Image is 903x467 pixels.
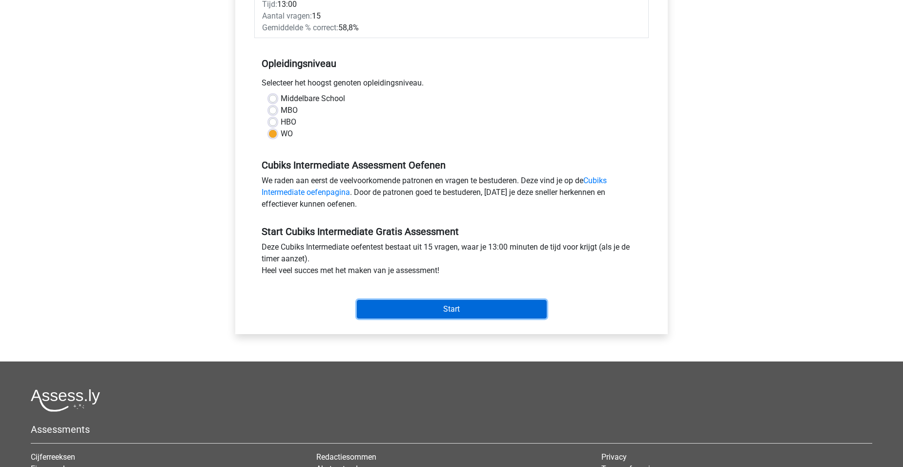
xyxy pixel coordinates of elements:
h5: Start Cubiks Intermediate Gratis Assessment [262,226,641,237]
h5: Assessments [31,424,872,435]
div: Selecteer het hoogst genoten opleidingsniveau. [254,77,649,93]
h5: Cubiks Intermediate Assessment Oefenen [262,159,641,171]
div: 15 [255,10,517,22]
label: HBO [281,116,296,128]
input: Start [357,300,547,318]
div: We raden aan eerst de veelvoorkomende patronen en vragen te bestuderen. Deze vind je op de . Door... [254,175,649,214]
a: Cijferreeksen [31,452,75,462]
img: Assessly logo [31,389,100,412]
a: Privacy [601,452,627,462]
div: Deze Cubiks Intermediate oefentest bestaat uit 15 vragen, waar je 13:00 minuten de tijd voor krij... [254,241,649,280]
span: Gemiddelde % correct: [262,23,338,32]
label: WO [281,128,293,140]
h5: Opleidingsniveau [262,54,641,73]
label: MBO [281,105,298,116]
span: Aantal vragen: [262,11,312,21]
a: Redactiesommen [316,452,376,462]
label: Middelbare School [281,93,345,105]
div: 58,8% [255,22,517,34]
